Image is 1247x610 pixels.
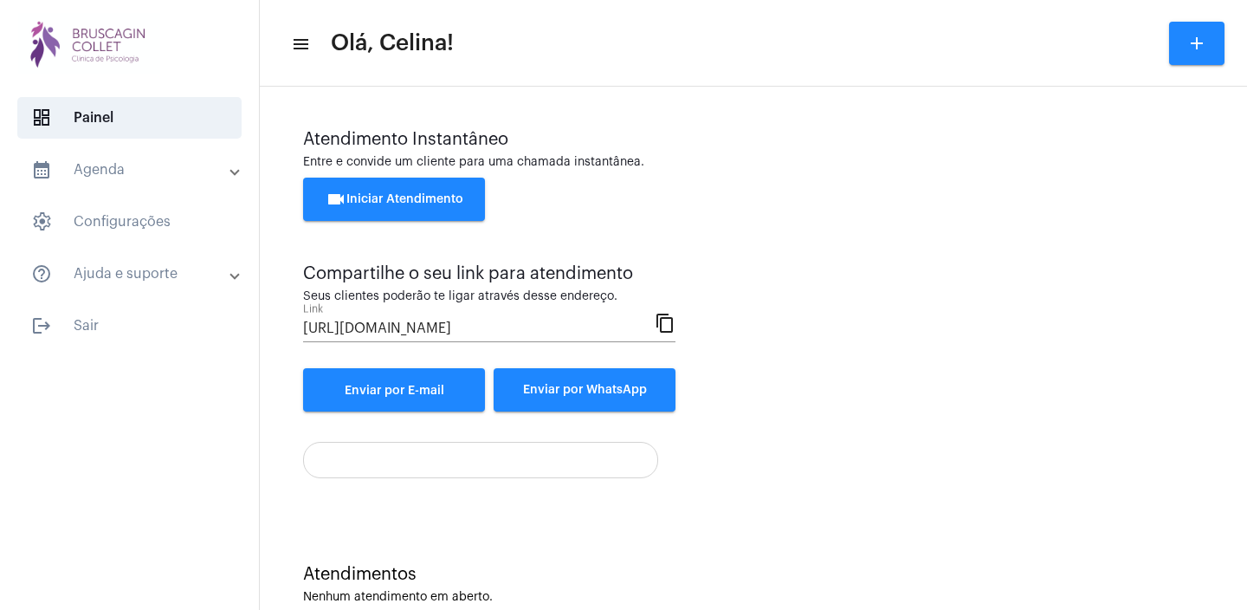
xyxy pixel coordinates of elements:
[17,305,242,347] span: Sair
[326,189,346,210] mat-icon: videocam
[303,290,675,303] div: Seus clientes poderão te ligar através desse endereço.
[31,159,231,180] mat-panel-title: Agenda
[331,29,454,57] span: Olá, Celina!
[17,201,242,243] span: Configurações
[10,149,259,191] mat-expansion-panel-header: sidenav iconAgenda
[303,368,485,412] a: Enviar por E-mail
[1186,33,1207,54] mat-icon: add
[523,384,647,396] span: Enviar por WhatsApp
[31,315,52,336] mat-icon: sidenav icon
[345,385,444,397] span: Enviar por E-mail
[291,34,308,55] mat-icon: sidenav icon
[303,178,485,221] button: Iniciar Atendimento
[14,9,165,78] img: bdd31f1e-573f-3f90-f05a-aecdfb595b2a.png
[303,130,1204,149] div: Atendimento Instantâneo
[31,211,52,232] span: sidenav icon
[303,591,1204,604] div: Nenhum atendimento em aberto.
[655,312,675,333] mat-icon: content_copy
[17,97,242,139] span: Painel
[31,107,52,128] span: sidenav icon
[326,193,463,205] span: Iniciar Atendimento
[10,253,259,295] mat-expansion-panel-header: sidenav iconAjuda e suporte
[303,156,1204,169] div: Entre e convide um cliente para uma chamada instantânea.
[31,159,52,180] mat-icon: sidenav icon
[303,565,1204,584] div: Atendimentos
[303,264,675,283] div: Compartilhe o seu link para atendimento
[494,368,675,412] button: Enviar por WhatsApp
[31,263,52,284] mat-icon: sidenav icon
[31,263,231,284] mat-panel-title: Ajuda e suporte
